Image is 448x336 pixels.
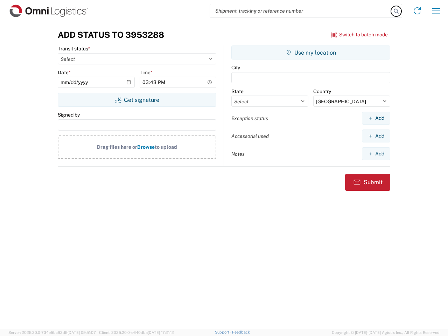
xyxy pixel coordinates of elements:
[97,144,137,150] span: Drag files here or
[362,129,390,142] button: Add
[155,144,177,150] span: to upload
[58,112,80,118] label: Signed by
[99,330,174,335] span: Client: 2025.20.0-e640dba
[331,29,388,41] button: Switch to batch mode
[58,30,164,40] h3: Add Status to 3953288
[232,330,250,334] a: Feedback
[210,4,391,17] input: Shipment, tracking or reference number
[345,174,390,191] button: Submit
[231,45,390,59] button: Use my location
[58,45,90,52] label: Transit status
[231,64,240,71] label: City
[148,330,174,335] span: [DATE] 17:21:12
[8,330,96,335] span: Server: 2025.20.0-734e5bc92d9
[332,329,440,336] span: Copyright © [DATE]-[DATE] Agistix Inc., All Rights Reserved
[231,151,245,157] label: Notes
[231,115,268,121] label: Exception status
[68,330,96,335] span: [DATE] 09:51:07
[362,147,390,160] button: Add
[215,330,232,334] a: Support
[231,88,244,94] label: State
[140,69,153,76] label: Time
[313,88,331,94] label: Country
[58,69,71,76] label: Date
[231,133,269,139] label: Accessorial used
[137,144,155,150] span: Browse
[58,93,216,107] button: Get signature
[362,112,390,125] button: Add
